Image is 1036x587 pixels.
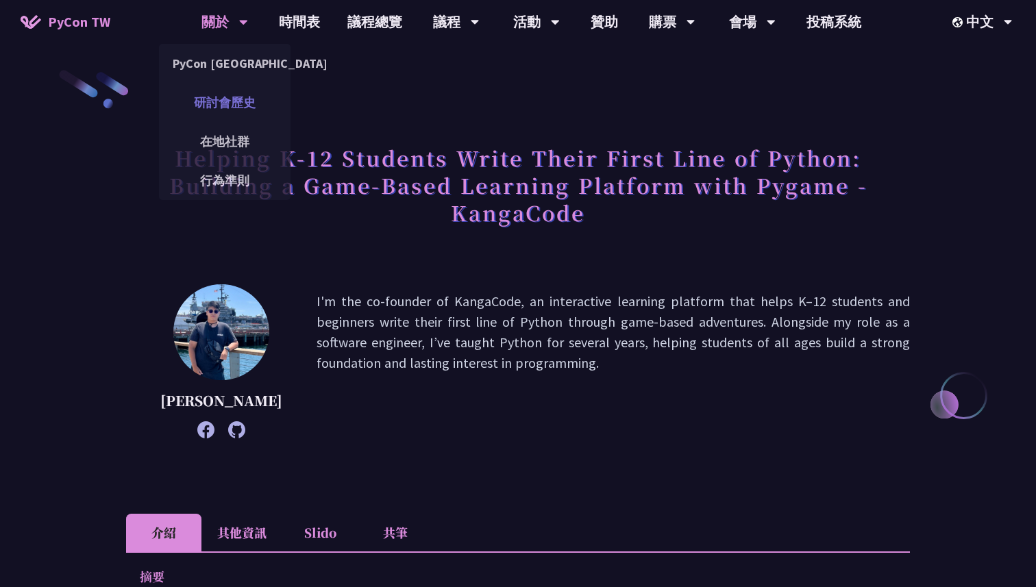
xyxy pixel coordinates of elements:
p: [PERSON_NAME] [160,390,282,411]
img: Chieh-Hung Cheng [173,284,269,380]
a: PyCon TW [7,5,124,39]
li: 共筆 [358,514,433,551]
p: 摘要 [140,566,869,586]
a: 行為準則 [159,164,291,197]
h1: Helping K-12 Students Write Their First Line of Python: Building a Game-Based Learning Platform w... [126,137,910,233]
a: 在地社群 [159,125,291,158]
li: 其他資訊 [201,514,282,551]
li: Slido [282,514,358,551]
span: PyCon TW [48,12,110,32]
a: PyCon [GEOGRAPHIC_DATA] [159,47,291,79]
li: 介紹 [126,514,201,551]
img: Locale Icon [952,17,966,27]
img: Home icon of PyCon TW 2025 [21,15,41,29]
p: I'm the co-founder of KangaCode, an interactive learning platform that helps K–12 students and be... [317,291,910,432]
a: 研討會歷史 [159,86,291,118]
